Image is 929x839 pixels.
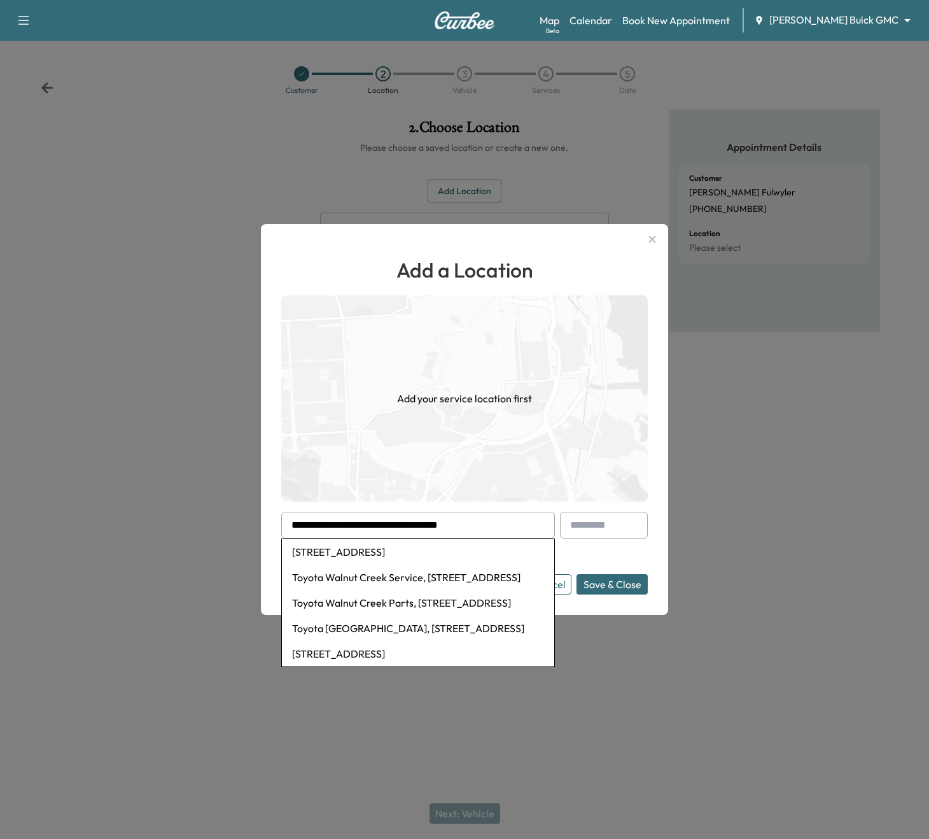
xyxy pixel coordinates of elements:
a: Book New Appointment [622,13,730,28]
span: [PERSON_NAME] Buick GMC [769,13,898,27]
li: Toyota Walnut Creek Service, [STREET_ADDRESS] [282,565,554,590]
h1: Add a Location [281,255,648,285]
li: [STREET_ADDRESS] [282,539,554,565]
li: [STREET_ADDRESS] [282,641,554,666]
h1: Add your service location first [397,391,532,406]
img: Curbee Logo [434,11,495,29]
li: Toyota [GEOGRAPHIC_DATA], [STREET_ADDRESS] [282,616,554,641]
a: MapBeta [540,13,559,28]
button: Save & Close [576,574,648,595]
div: Beta [546,26,559,36]
img: empty-map-CL6vilOE.png [281,295,648,502]
li: Toyota Walnut Creek Parts, [STREET_ADDRESS] [282,590,554,616]
a: Calendar [569,13,612,28]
